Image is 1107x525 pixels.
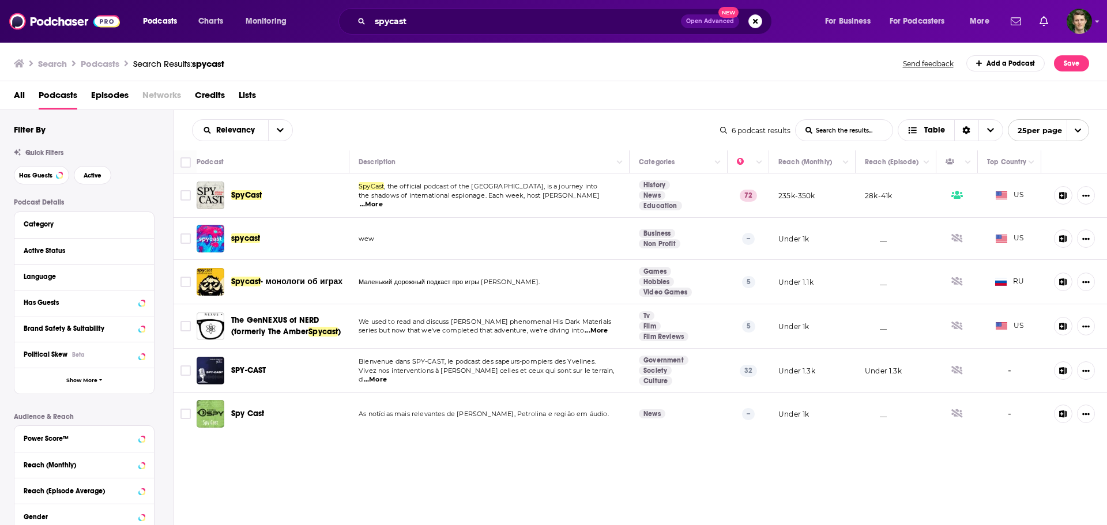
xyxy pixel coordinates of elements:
[996,233,1024,244] span: US
[197,155,224,169] div: Podcast
[639,332,688,341] a: Film Reviews
[778,191,815,201] p: 235k-350k
[198,13,223,29] span: Charts
[742,408,755,420] p: --
[987,155,1026,169] div: Top Country
[954,120,978,141] div: Sort Direction
[24,243,145,258] button: Active Status
[865,409,887,419] p: __
[882,12,962,31] button: open menu
[1006,12,1026,31] a: Show notifications dropdown
[25,149,63,157] span: Quick Filters
[639,288,692,297] a: Video Games
[231,315,319,337] span: The GenNEXUS of NERD (formerly The Amber
[920,156,933,169] button: Column Actions
[180,365,191,376] span: Toggle select row
[24,220,137,228] div: Category
[14,86,25,109] span: All
[24,487,135,495] div: Reach (Episode Average)
[865,191,892,201] p: 28k-41k
[1008,122,1062,139] span: 25 per page
[639,239,680,248] a: Non Profit
[1025,156,1038,169] button: Column Actions
[778,409,809,419] p: Under 1k
[359,318,611,326] span: We used to read and discuss [PERSON_NAME] phenomenal His Dark Materials
[740,365,757,376] p: 32
[359,191,600,199] span: the shadows of international espionage. Each week, host [PERSON_NAME]
[81,58,119,69] h3: Podcasts
[681,14,739,28] button: Open AdvancedNew
[966,55,1045,71] a: Add a Podcast
[14,124,46,135] h2: Filter By
[639,180,670,190] a: History
[359,357,596,365] span: Bienvenue dans SPY-CAST, le podcast des sapeurs-pompiers des Yvelines.
[24,295,145,309] button: Has Guests
[9,10,120,32] img: Podchaser - Follow, Share and Rate Podcasts
[359,278,540,286] span: Маленький дорожный подкаст про игры [PERSON_NAME].
[359,367,615,384] span: Vivez nos interventions à [PERSON_NAME] celles et ceux qui sont sur le terrain, d
[639,366,672,375] a: Society
[14,368,154,394] button: Show More
[180,233,191,244] span: Toggle select row
[24,509,145,523] button: Gender
[231,233,260,244] a: spycast
[231,365,266,376] a: SPY-CAST
[359,155,396,169] div: Description
[231,409,264,418] span: Spy Cast
[133,58,224,69] a: Search Results:spycast
[231,315,345,338] a: The GenNEXUS of NERD (formerly The AmberSpycast)
[995,276,1025,288] span: RU
[14,413,155,421] p: Audience & Reach
[24,324,135,333] div: Brand Safety & Suitability
[197,312,224,340] img: The GenNEXUS of NERD (formerly The Amber Spycast)
[197,357,224,384] img: SPY-CAST
[865,155,918,169] div: Reach (Episode)
[14,198,155,206] p: Podcast Details
[24,347,145,361] button: Political SkewBeta
[74,166,111,184] button: Active
[898,119,1003,141] button: Choose View
[14,166,69,184] button: Has Guests
[1077,361,1095,380] button: Show More Button
[742,320,755,332] p: 5
[865,277,887,287] p: __
[839,156,853,169] button: Column Actions
[191,12,230,31] a: Charts
[639,229,675,238] a: Business
[1077,405,1095,423] button: Show More Button
[1008,119,1089,141] button: open menu
[91,86,129,109] a: Episodes
[135,12,192,31] button: open menu
[1008,364,1011,377] span: -
[1067,9,1092,34] span: Logged in as drew.kilman
[143,13,177,29] span: Podcasts
[778,155,832,169] div: Reach (Monthly)
[84,172,101,179] span: Active
[308,327,338,337] span: Spycast
[231,233,260,243] span: spycast
[1067,9,1092,34] button: Show profile menu
[197,225,224,252] img: spycast
[825,13,871,29] span: For Business
[238,12,302,31] button: open menu
[359,410,609,418] span: As notícias mais relevantes de [PERSON_NAME], Petrolina e região em áudio.
[639,277,674,286] a: Hobbies
[72,351,85,358] div: Beta
[193,126,268,134] button: open menu
[1054,55,1089,71] button: Save
[752,156,766,169] button: Column Actions
[231,277,261,286] span: Spycast
[231,276,342,288] a: Spycast- монологи об играх
[133,58,224,69] div: Search Results:
[962,12,1004,31] button: open menu
[24,435,135,443] div: Power Score™
[231,408,264,420] a: Spy Cast
[639,409,665,418] a: News
[268,120,292,141] button: open menu
[338,327,341,337] span: )
[742,233,755,244] p: --
[246,13,287,29] span: Monitoring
